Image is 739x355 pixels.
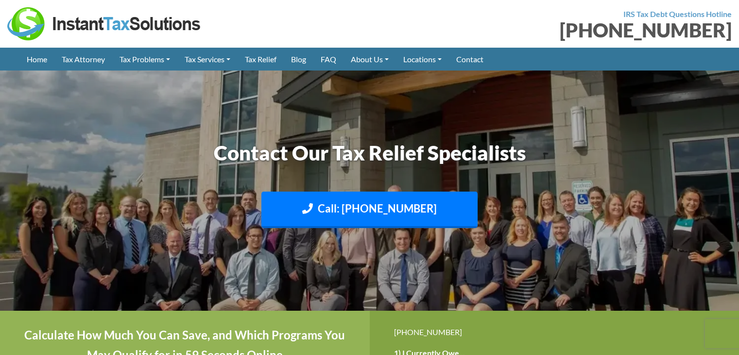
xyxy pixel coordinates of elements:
a: Tax Problems [112,48,177,71]
a: FAQ [313,48,344,71]
h1: Contact Our Tax Relief Specialists [100,139,639,167]
a: Contact [449,48,491,71]
a: Call: [PHONE_NUMBER] [261,192,478,228]
a: Tax Relief [238,48,284,71]
div: [PHONE_NUMBER] [377,20,732,40]
a: Home [19,48,54,71]
img: Instant Tax Solutions Logo [7,7,202,40]
div: [PHONE_NUMBER] [394,325,715,338]
a: Instant Tax Solutions Logo [7,18,202,27]
a: Tax Attorney [54,48,112,71]
a: Blog [284,48,313,71]
a: Tax Services [177,48,238,71]
strong: IRS Tax Debt Questions Hotline [623,9,732,18]
a: Locations [396,48,449,71]
a: About Us [344,48,396,71]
